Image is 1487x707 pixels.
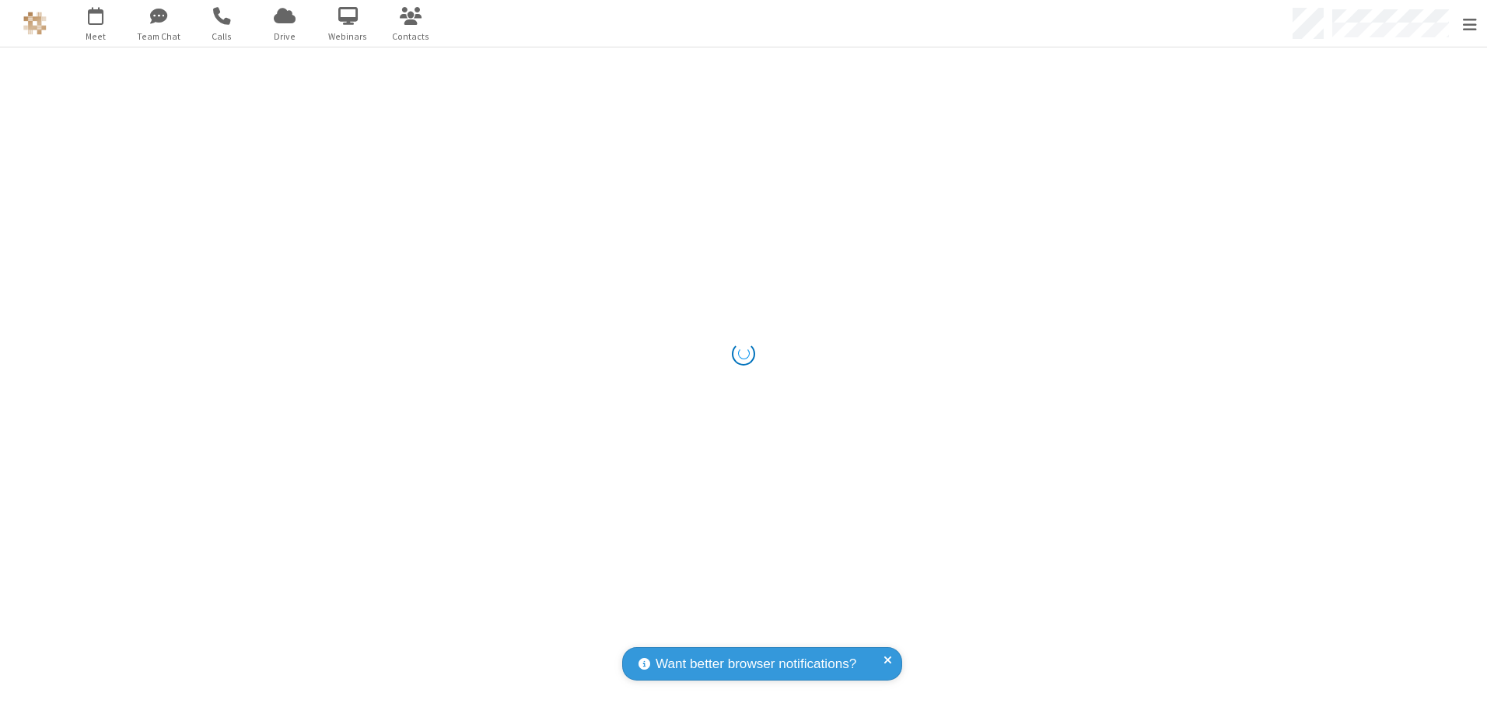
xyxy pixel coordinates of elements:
img: QA Selenium DO NOT DELETE OR CHANGE [23,12,47,35]
span: Webinars [319,30,377,44]
span: Drive [256,30,314,44]
span: Contacts [382,30,440,44]
span: Team Chat [130,30,188,44]
span: Meet [67,30,125,44]
span: Calls [193,30,251,44]
span: Want better browser notifications? [656,654,856,674]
